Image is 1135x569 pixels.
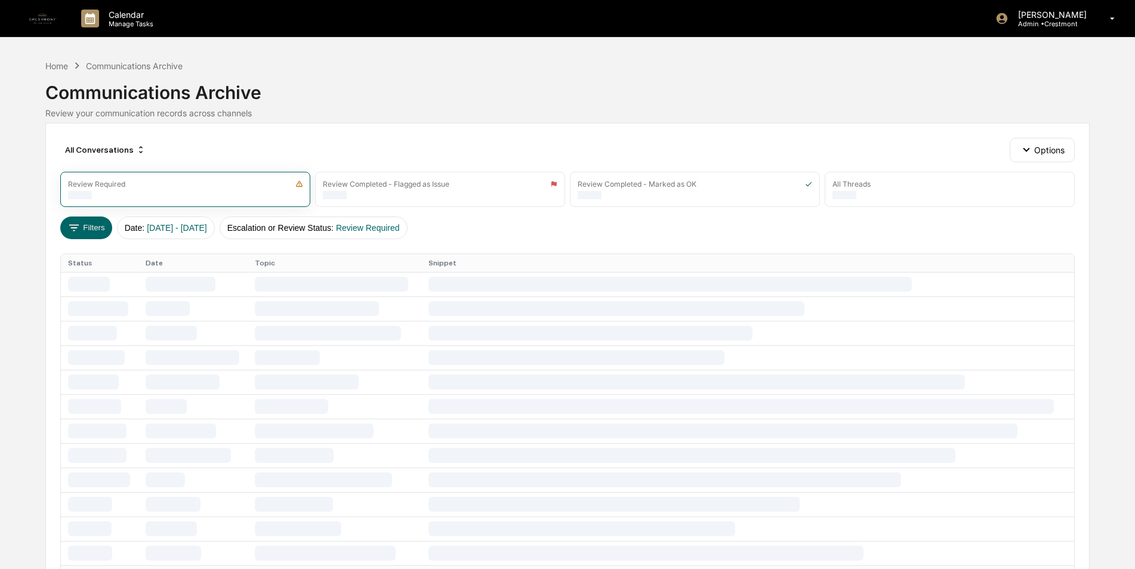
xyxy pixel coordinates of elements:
img: icon [805,180,812,188]
p: Calendar [99,10,159,20]
th: Topic [248,254,421,272]
th: Date [138,254,248,272]
p: Admin • Crestmont [1008,20,1093,28]
div: Communications Archive [45,72,1090,103]
div: All Threads [832,180,871,188]
button: Escalation or Review Status:Review Required [220,217,408,239]
img: icon [295,180,303,188]
p: Manage Tasks [99,20,159,28]
th: Snippet [421,254,1074,272]
span: [DATE] - [DATE] [147,223,207,233]
div: Home [45,61,68,71]
div: All Conversations [60,140,150,159]
div: Review Completed - Flagged as Issue [323,180,449,188]
th: Status [61,254,138,272]
div: Review Completed - Marked as OK [578,180,696,188]
div: Communications Archive [86,61,183,71]
button: Filters [60,217,112,239]
span: Review Required [336,223,400,233]
img: icon [550,180,557,188]
div: Review Required [68,180,125,188]
p: [PERSON_NAME] [1008,10,1093,20]
img: logo [29,4,57,33]
div: Review your communication records across channels [45,108,1090,118]
button: Options [1010,138,1075,162]
button: Date:[DATE] - [DATE] [117,217,215,239]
